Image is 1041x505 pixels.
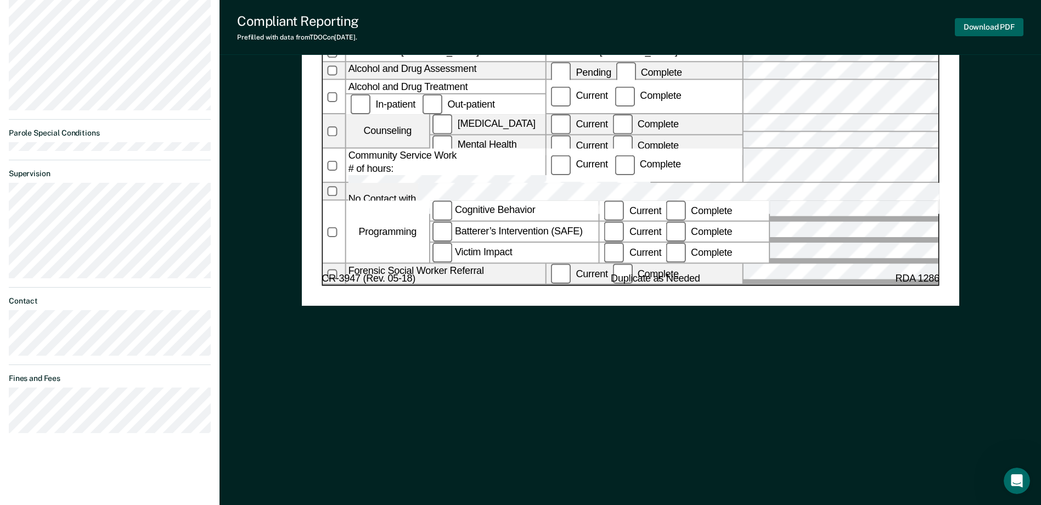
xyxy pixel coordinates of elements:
[612,114,632,134] input: Complete
[432,114,452,134] input: [MEDICAL_DATA]
[550,114,570,134] input: Current
[430,136,545,155] label: Mental Health
[550,155,570,175] input: Current
[615,87,634,106] input: Complete
[550,264,570,284] input: Current
[9,296,211,306] dt: Contact
[663,247,734,258] label: Complete
[612,264,632,284] input: Complete
[548,66,613,77] label: Pending
[548,91,610,102] label: Current
[9,128,211,138] dt: Parole Special Conditions
[616,63,635,82] input: Complete
[602,205,663,216] label: Current
[548,159,610,170] label: Current
[615,155,634,175] input: Complete
[612,136,632,155] input: Complete
[432,243,452,263] input: Victim Impact
[9,374,211,383] dt: Fines and Fees
[1004,468,1030,494] iframe: Intercom live chat
[346,114,429,148] div: Counseling
[610,118,681,129] label: Complete
[322,273,415,286] span: CR-3947 (Rev. 05-18)
[663,226,734,237] label: Complete
[663,205,734,216] label: Complete
[350,94,370,114] input: In-patient
[432,136,452,155] input: Mental Health
[666,222,685,242] input: Complete
[611,273,700,286] span: Duplicate as Needed
[430,243,599,263] label: Victim Impact
[550,63,570,82] input: Pending
[548,139,610,150] label: Current
[550,136,570,155] input: Current
[604,243,624,263] input: Current
[614,66,684,77] label: Complete
[237,13,359,29] div: Compliant Reporting
[432,201,452,221] input: Cognitive Behavior
[346,201,429,263] div: Programming
[346,63,545,79] div: Alcohol and Drug Assessment
[610,139,681,150] label: Complete
[602,226,663,237] label: Current
[430,201,599,221] label: Cognitive Behavior
[550,87,570,106] input: Current
[430,222,599,242] label: Batterer’s Intervention (SAFE)
[604,222,624,242] input: Current
[666,201,685,221] input: Complete
[346,80,545,93] div: Alcohol and Drug Treatment
[604,201,624,221] input: Current
[348,98,420,109] label: In-patient
[422,94,442,114] input: Out-patient
[602,247,663,258] label: Current
[346,264,545,284] div: Forensic Social Worker Referral
[610,268,681,279] label: Complete
[420,98,497,109] label: Out-patient
[9,169,211,178] dt: Supervision
[430,114,545,134] label: [MEDICAL_DATA]
[955,18,1023,36] button: Download PDF
[346,149,545,182] div: Community Service Work # of hours:
[612,91,683,102] label: Complete
[548,118,610,129] label: Current
[612,159,683,170] div: Complete
[432,222,452,242] input: Batterer’s Intervention (SAFE)
[666,243,685,263] input: Complete
[548,268,610,279] label: Current
[237,33,359,41] div: Prefilled with data from TDOC on [DATE] .
[895,273,939,286] span: RDA 1286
